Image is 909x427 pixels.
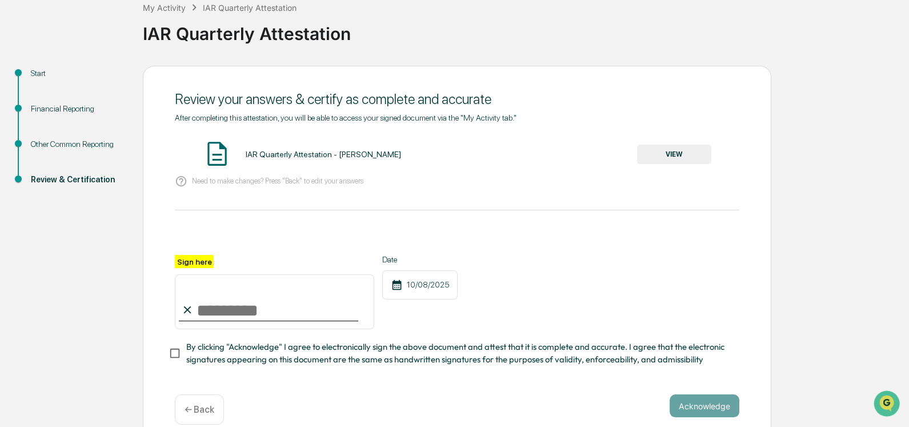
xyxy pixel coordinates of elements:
[194,91,208,105] button: Start new chat
[11,87,32,108] img: 1746055101610-c473b297-6a78-478c-a979-82029cc54cd1
[175,91,739,107] div: Review your answers & certify as complete and accurate
[39,87,187,99] div: Start new chat
[246,150,401,159] div: IAR Quarterly Attestation - [PERSON_NAME]
[31,103,125,115] div: Financial Reporting
[143,14,903,44] div: IAR Quarterly Attestation
[31,138,125,150] div: Other Common Reporting
[203,3,297,13] div: IAR Quarterly Attestation
[31,174,125,186] div: Review & Certification
[7,139,78,160] a: 🖐️Preclearance
[31,67,125,79] div: Start
[192,177,363,185] p: Need to make changes? Press "Back" to edit your answers
[114,194,138,202] span: Pylon
[670,394,739,417] button: Acknowledge
[39,99,145,108] div: We're available if you need us!
[143,3,186,13] div: My Activity
[81,193,138,202] a: Powered byPylon
[382,255,458,264] label: Date
[186,341,730,366] span: By clicking "Acknowledge" I agree to electronically sign the above document and attest that it is...
[175,113,516,122] span: After completing this attestation, you will be able to access your signed document via the "My Ac...
[11,145,21,154] div: 🖐️
[175,255,214,268] label: Sign here
[11,167,21,176] div: 🔎
[203,139,231,168] img: Document Icon
[94,144,142,155] span: Attestations
[872,389,903,420] iframe: Open customer support
[7,161,77,182] a: 🔎Data Lookup
[382,270,458,300] div: 10/08/2025
[83,145,92,154] div: 🗄️
[23,166,72,177] span: Data Lookup
[637,145,711,164] button: VIEW
[11,24,208,42] p: How can we help?
[23,144,74,155] span: Preclearance
[185,404,214,415] p: ← Back
[78,139,146,160] a: 🗄️Attestations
